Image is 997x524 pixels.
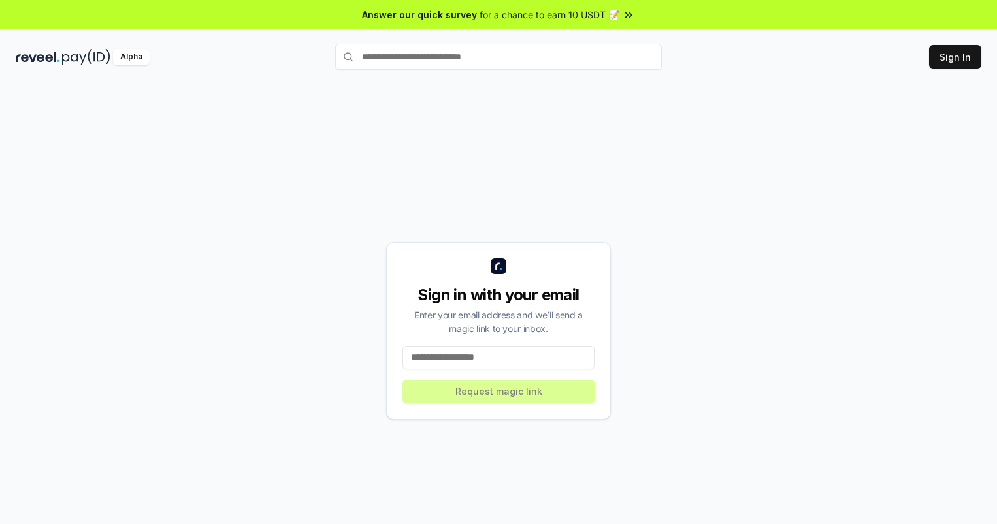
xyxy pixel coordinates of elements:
img: logo_small [491,258,506,274]
span: Answer our quick survey [362,8,477,22]
img: pay_id [62,49,110,65]
div: Enter your email address and we’ll send a magic link to your inbox. [402,308,595,335]
div: Sign in with your email [402,285,595,305]
button: Sign In [929,45,981,69]
span: for a chance to earn 10 USDT 📝 [480,8,619,22]
img: reveel_dark [16,49,59,65]
div: Alpha [113,49,150,65]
